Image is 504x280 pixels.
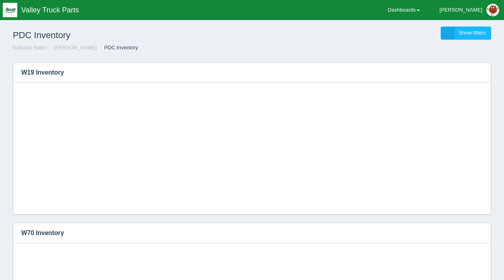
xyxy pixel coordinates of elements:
img: q1blfpkbivjhsugxdrfq.png [3,3,17,17]
a: [PERSON_NAME] [54,45,97,51]
span: Show filters [459,30,486,36]
li: PDC Inventory [98,44,138,52]
span: Valley Truck Parts [21,6,79,14]
a: Show filters [441,26,491,40]
a: National Sales [13,45,47,51]
h1: PDC Inventory [13,26,252,44]
div: [PERSON_NAME] [439,2,482,18]
h3: W70 Inventory [13,223,466,243]
h3: W19 Inventory [13,63,479,83]
img: Profile Picture [486,4,499,16]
